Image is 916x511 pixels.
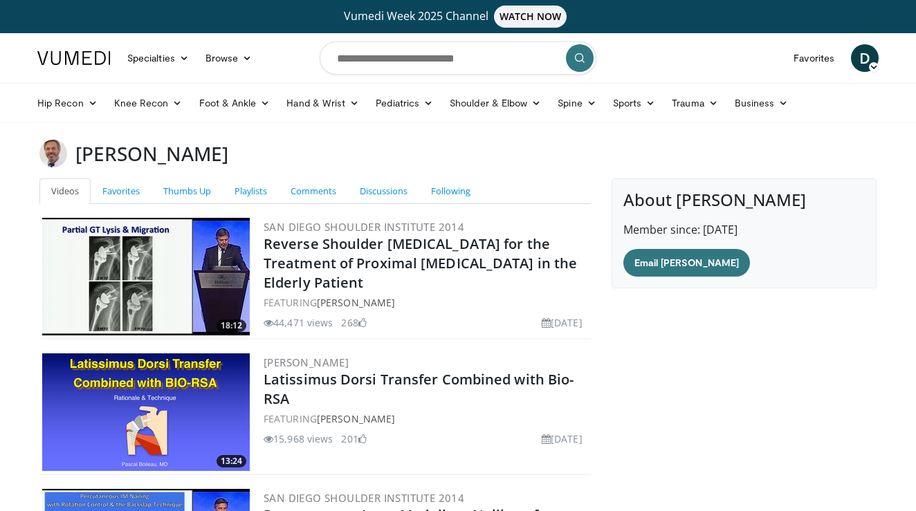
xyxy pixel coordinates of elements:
[605,89,664,117] a: Sports
[264,411,588,426] div: FEATURING
[106,89,191,117] a: Knee Recon
[317,412,395,425] a: [PERSON_NAME]
[419,178,482,204] a: Following
[726,89,797,117] a: Business
[279,178,348,204] a: Comments
[217,455,246,467] span: 13:24
[542,315,583,330] li: [DATE]
[851,44,879,72] a: D
[494,6,567,28] span: WATCH NOW
[217,319,246,332] span: 18:12
[264,315,333,330] li: 44,471 views
[39,6,877,28] a: Vumedi Week 2025 ChannelWATCH NOW
[42,353,250,471] a: 13:24
[320,41,596,75] input: Search topics, interventions
[441,89,549,117] a: Shoulder & Elbow
[348,178,419,204] a: Discussions
[542,431,583,446] li: [DATE]
[341,431,366,446] li: 201
[91,178,152,204] a: Favorites
[264,234,577,292] a: Reverse Shoulder [MEDICAL_DATA] for the Treatment of Proximal [MEDICAL_DATA] in the Elderly Patient
[264,355,349,369] a: [PERSON_NAME]
[39,178,91,204] a: Videos
[264,370,574,408] a: Latissimus Dorsi Transfer Combined with Bio-RSA
[367,89,441,117] a: Pediatrics
[264,295,588,310] div: FEATURING
[623,221,865,238] p: Member since: [DATE]
[623,249,750,277] a: Email [PERSON_NAME]
[623,190,865,210] h4: About [PERSON_NAME]
[29,89,106,117] a: Hip Recon
[223,178,279,204] a: Playlists
[191,89,279,117] a: Foot & Ankle
[119,44,197,72] a: Specialties
[197,44,261,72] a: Browse
[264,491,464,505] a: San Diego Shoulder Institute 2014
[42,353,250,471] img: 0e1bc6ad-fcf8-411c-9e25-b7d1f0109c17.png.300x170_q85_crop-smart_upscale.png
[785,44,843,72] a: Favorites
[278,89,367,117] a: Hand & Wrist
[264,431,333,446] li: 15,968 views
[37,51,111,65] img: VuMedi Logo
[42,218,250,335] img: Q2xRg7exoPLTwO8X4xMDoxOjA4MTsiGN.300x170_q85_crop-smart_upscale.jpg
[42,218,250,335] a: 18:12
[264,220,464,234] a: San Diego Shoulder Institute 2014
[75,140,228,167] h3: [PERSON_NAME]
[317,296,395,309] a: [PERSON_NAME]
[549,89,604,117] a: Spine
[152,178,223,204] a: Thumbs Up
[663,89,726,117] a: Trauma
[341,315,366,330] li: 268
[39,140,67,167] img: Avatar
